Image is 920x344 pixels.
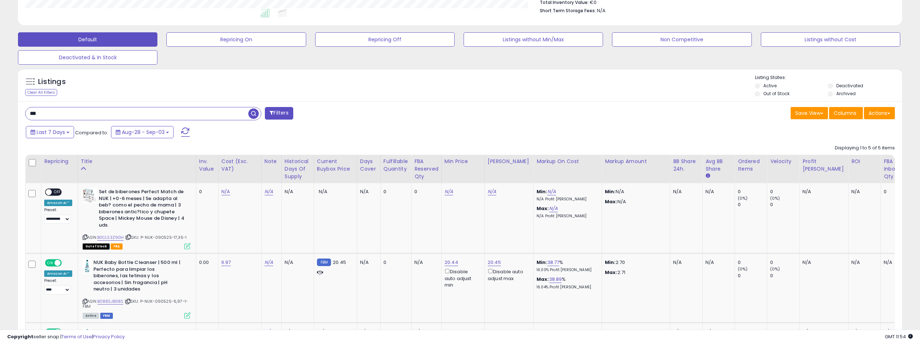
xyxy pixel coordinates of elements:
[605,188,616,195] strong: Min:
[93,333,125,340] a: Privacy Policy
[537,197,596,202] p: N/A Profit [PERSON_NAME]
[537,276,549,283] b: Max:
[488,188,496,195] a: N/A
[612,32,751,47] button: Non Competitive
[37,129,65,136] span: Last 7 Days
[597,7,606,14] span: N/A
[537,188,547,195] b: Min:
[166,32,306,47] button: Repricing On
[111,126,174,138] button: Aug-28 - Sep-03
[221,188,230,195] a: N/A
[83,189,190,248] div: ASIN:
[705,158,732,173] div: Avg BB Share
[25,89,57,96] div: Clear All Filters
[414,189,436,195] div: 0
[44,278,72,294] div: Preset:
[549,205,558,212] a: N/A
[44,208,72,224] div: Preset:
[285,158,311,180] div: Historical Days Of Supply
[44,200,72,206] div: Amazon AI *
[360,189,375,195] div: N/A
[488,268,528,282] div: Disable auto adjust max
[414,158,438,180] div: FBA Reserved Qty
[122,129,165,136] span: Aug-28 - Sep-03
[221,158,258,173] div: Cost (Exc. VAT)
[605,158,667,165] div: Markup Amount
[547,259,560,266] a: 38.77
[285,189,308,195] div: N/A
[317,158,354,173] div: Current Buybox Price
[791,107,828,119] button: Save View
[333,259,346,266] span: 20.45
[738,201,767,208] div: 0
[264,158,279,165] div: Note
[100,313,113,319] span: FBM
[488,259,501,266] a: 20.45
[537,205,549,212] b: Max:
[738,259,767,266] div: 0
[537,259,547,266] b: Min:
[763,90,790,97] label: Out of Stock
[802,158,845,173] div: Profit [PERSON_NAME]
[488,158,530,165] div: [PERSON_NAME]
[802,259,843,266] div: N/A
[61,333,92,340] a: Terms of Use
[770,201,799,208] div: 0
[317,259,331,266] small: FBM
[46,260,55,266] span: ON
[673,158,699,173] div: BB Share 24h.
[44,270,72,277] div: Amazon AI *
[537,285,596,290] p: 16.04% Profit [PERSON_NAME]
[835,145,895,152] div: Displaying 1 to 5 of 5 items
[537,158,599,165] div: Markup on Cost
[540,8,596,14] b: Short Term Storage Fees:
[537,259,596,273] div: %
[738,158,764,173] div: Ordered Items
[770,266,780,272] small: (0%)
[705,173,710,179] small: Avg BB Share.
[61,260,72,266] span: OFF
[755,74,902,81] p: Listing States:
[111,243,123,250] span: FBA
[264,259,273,266] a: N/A
[81,158,193,165] div: Title
[770,195,780,201] small: (0%)
[829,107,863,119] button: Columns
[52,189,63,195] span: OFF
[605,259,664,266] p: 2.70
[360,259,375,266] div: N/A
[199,259,213,266] div: 0.00
[99,189,186,230] b: Set de biberones Perfect Match de NUK | +0-6 meses | Se adapta al beb? como el pecho de mama | 3 ...
[705,259,729,266] div: N/A
[199,189,213,195] div: 0
[383,189,406,195] div: 0
[836,90,856,97] label: Archived
[738,266,748,272] small: (0%)
[605,269,664,276] p: 2.71
[537,276,596,289] div: %
[851,189,875,195] div: N/A
[537,268,596,273] p: 16.00% Profit [PERSON_NAME]
[360,158,377,173] div: Days Cover
[125,234,187,240] span: | SKU: P-NUK-090525-17,35-1
[770,273,799,279] div: 0
[83,259,190,318] div: ASIN:
[605,189,664,195] p: N/A
[7,333,33,340] strong: Copyright
[83,243,110,250] span: All listings that are currently out of stock and unavailable for purchase on Amazon
[884,189,903,195] div: 0
[97,234,124,241] a: B0CLS3Z9GH
[834,110,856,117] span: Columns
[549,276,562,283] a: 38.89
[38,77,66,87] h5: Listings
[885,333,913,340] span: 2025-09-11 11:54 GMT
[761,32,900,47] button: Listings without Cost
[445,158,482,165] div: Min Price
[763,83,777,89] label: Active
[75,129,108,136] span: Compared to:
[83,259,92,274] img: 41koTB6+knL._SL40_.jpg
[605,269,617,276] strong: Max:
[605,199,664,205] p: N/A
[851,158,878,165] div: ROI
[26,126,74,138] button: Last 7 Days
